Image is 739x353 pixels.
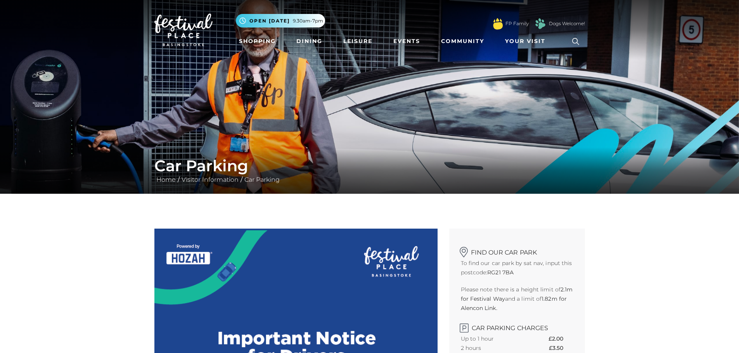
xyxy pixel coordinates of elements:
[461,258,573,277] p: To find our car park by sat nav, input this postcode:
[154,176,178,183] a: Home
[154,157,585,175] h1: Car Parking
[549,343,573,353] th: £3.50
[461,320,573,332] h2: Car Parking Charges
[149,157,591,184] div: / /
[461,334,523,343] th: Up to 1 hour
[487,269,514,276] strong: RG21 7BA
[242,176,282,183] a: Car Parking
[236,14,325,28] button: Open [DATE] 9.30am-7pm
[461,343,523,353] th: 2 hours
[249,17,290,24] span: Open [DATE]
[461,285,573,313] p: Please note there is a height limit of and a limit of
[293,34,325,48] a: Dining
[461,244,573,256] h2: Find our car park
[340,34,376,48] a: Leisure
[293,17,323,24] span: 9.30am-7pm
[549,20,585,27] a: Dogs Welcome!
[549,334,573,343] th: £2.00
[390,34,423,48] a: Events
[505,20,529,27] a: FP Family
[502,34,552,48] a: Your Visit
[154,14,213,46] img: Festival Place Logo
[236,34,279,48] a: Shopping
[180,176,241,183] a: Visitor Information
[438,34,487,48] a: Community
[505,37,545,45] span: Your Visit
